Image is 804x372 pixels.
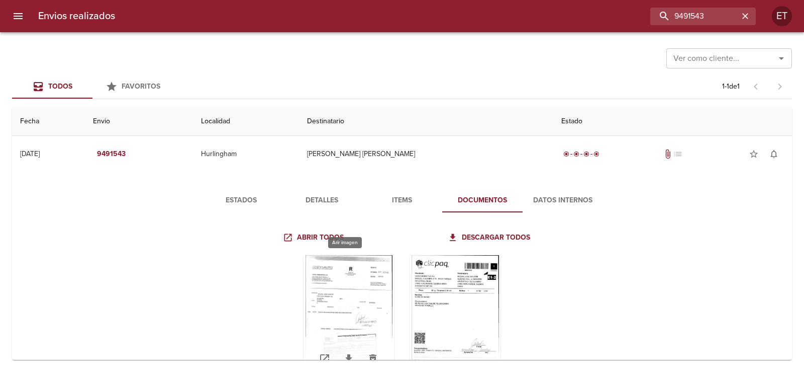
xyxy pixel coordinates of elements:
[593,151,599,157] span: radio_button_checked
[529,194,597,207] span: Datos Internos
[193,136,299,172] td: Hurlingham
[563,151,569,157] span: radio_button_checked
[583,151,589,157] span: radio_button_checked
[337,347,361,371] a: Descargar
[201,188,603,212] div: Tabs detalle de guia
[744,81,768,91] span: Pagina anterior
[450,232,530,244] span: Descargar todos
[553,107,792,136] th: Estado
[12,75,173,99] div: Tabs Envios
[744,144,764,164] button: Agregar a favoritos
[85,107,193,136] th: Envio
[299,107,554,136] th: Destinatario
[749,149,759,159] span: star_border
[446,229,534,247] a: Descargar todos
[673,149,683,159] span: No tiene pedido asociado
[38,8,115,24] h6: Envios realizados
[193,107,299,136] th: Localidad
[6,4,30,28] button: menu
[122,82,160,91] span: Favoritos
[764,144,784,164] button: Activar notificaciones
[722,82,740,92] p: 1 - 1 de 1
[97,148,126,161] em: 9491543
[207,194,275,207] span: Estados
[285,232,344,244] span: Abrir todos
[299,136,554,172] td: [PERSON_NAME] [PERSON_NAME]
[772,6,792,26] div: ET
[573,151,579,157] span: radio_button_checked
[769,149,779,159] span: notifications_none
[768,75,792,99] span: Pagina siguiente
[287,194,356,207] span: Detalles
[650,8,739,25] input: buscar
[448,194,517,207] span: Documentos
[313,347,337,371] a: Abrir
[20,150,40,158] div: [DATE]
[48,82,72,91] span: Todos
[93,145,130,164] button: 9491543
[561,149,601,159] div: Entregado
[361,347,385,371] button: Eliminar
[281,229,348,247] a: Abrir todos
[663,149,673,159] span: Tiene documentos adjuntos
[368,194,436,207] span: Items
[774,51,788,65] button: Abrir
[12,107,85,136] th: Fecha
